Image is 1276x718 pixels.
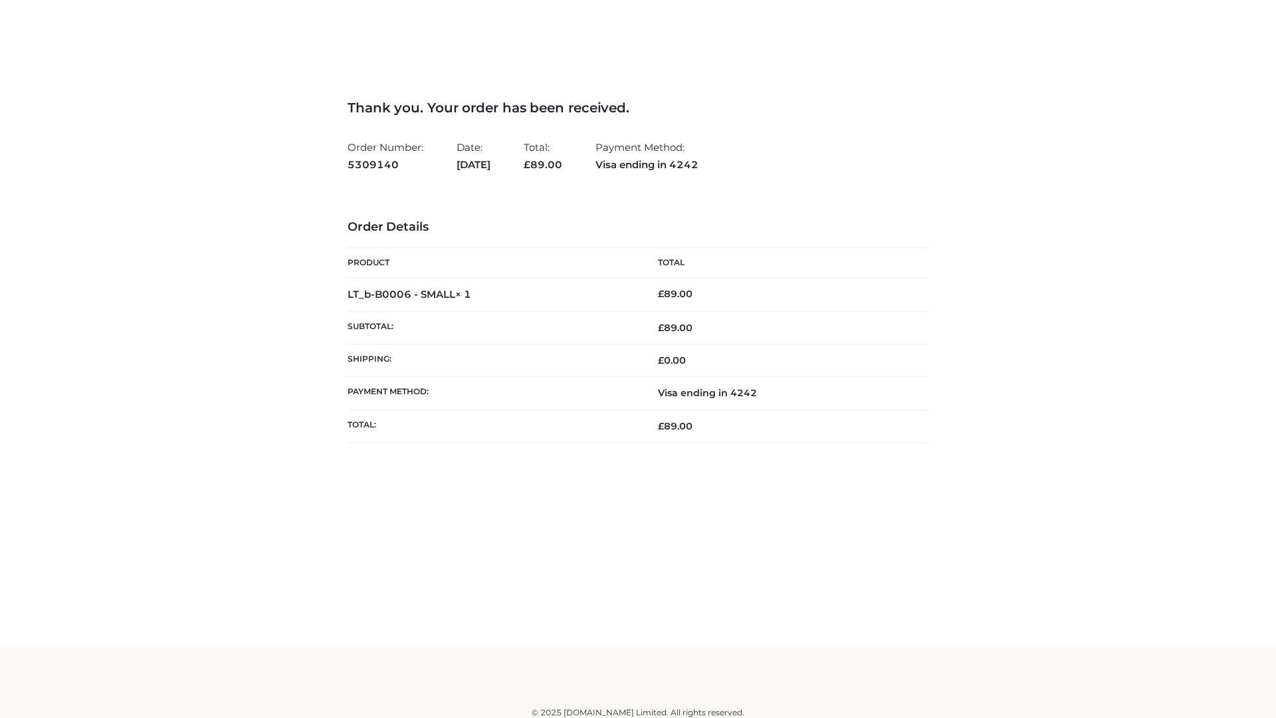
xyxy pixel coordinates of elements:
th: Product [348,248,638,278]
li: Payment Method: [595,136,698,176]
strong: × 1 [455,288,471,300]
strong: Visa ending in 4242 [595,156,698,174]
h3: Order Details [348,220,928,235]
th: Subtotal: [348,311,638,344]
li: Order Number: [348,136,423,176]
span: 89.00 [658,420,692,432]
strong: 5309140 [348,156,423,174]
th: Total [638,248,928,278]
span: £ [658,322,664,334]
bdi: 89.00 [658,288,692,300]
span: £ [658,354,664,366]
span: 89.00 [524,158,562,171]
li: Total: [524,136,562,176]
th: Total: [348,410,638,442]
span: 89.00 [658,322,692,334]
h3: Thank you. Your order has been received. [348,100,928,116]
th: Payment method: [348,377,638,410]
span: £ [658,420,664,432]
td: Visa ending in 4242 [638,377,928,410]
li: Date: [457,136,490,176]
bdi: 0.00 [658,354,686,366]
th: Shipping: [348,344,638,377]
strong: [DATE] [457,156,490,174]
strong: LT_b-B0006 - SMALL [348,288,471,300]
span: £ [524,158,530,171]
span: £ [658,288,664,300]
